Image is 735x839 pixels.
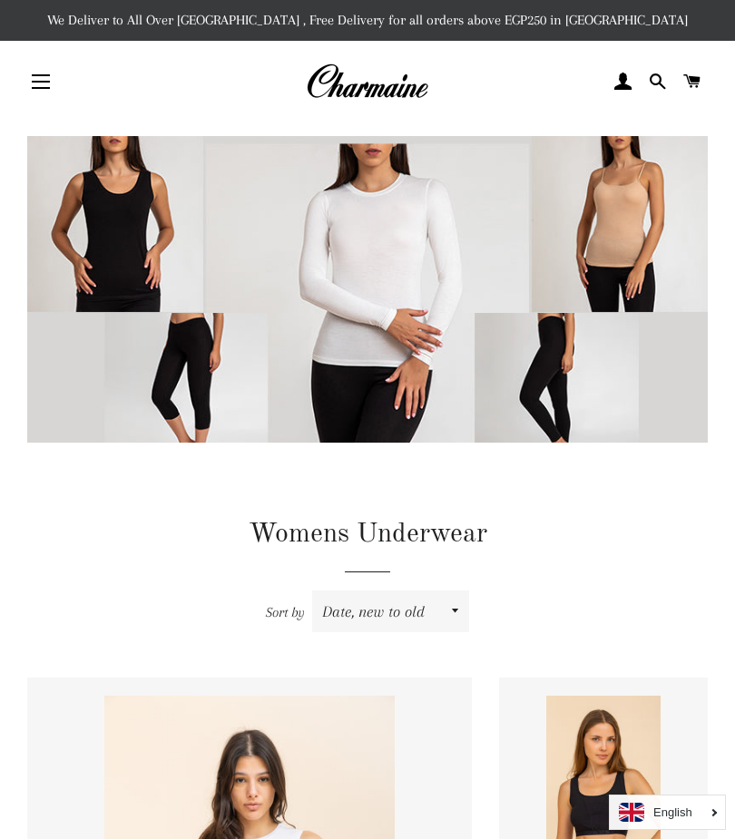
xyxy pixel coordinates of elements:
[653,806,692,818] i: English
[27,515,708,553] h1: Womens Underwear
[619,803,716,822] a: English
[27,136,708,476] img: Womens Underwear
[306,62,428,102] img: Charmaine Egypt
[266,604,305,620] span: Sort by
